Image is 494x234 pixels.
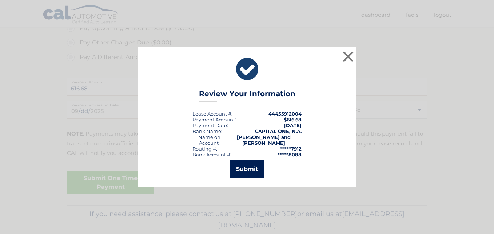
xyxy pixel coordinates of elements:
[192,152,231,157] div: Bank Account #:
[237,134,291,146] strong: [PERSON_NAME] and [PERSON_NAME]
[192,146,217,152] div: Routing #:
[192,128,222,134] div: Bank Name:
[192,134,226,146] div: Name on Account:
[199,89,295,102] h3: Review Your Information
[341,49,355,64] button: ×
[192,117,236,122] div: Payment Amount:
[192,122,227,128] span: Payment Date
[255,128,302,134] strong: CAPITAL ONE, N.A.
[268,111,302,117] strong: 44455912004
[192,111,232,117] div: Lease Account #:
[230,160,264,178] button: Submit
[192,122,228,128] div: :
[284,117,302,122] span: $616.68
[284,122,302,128] span: [DATE]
